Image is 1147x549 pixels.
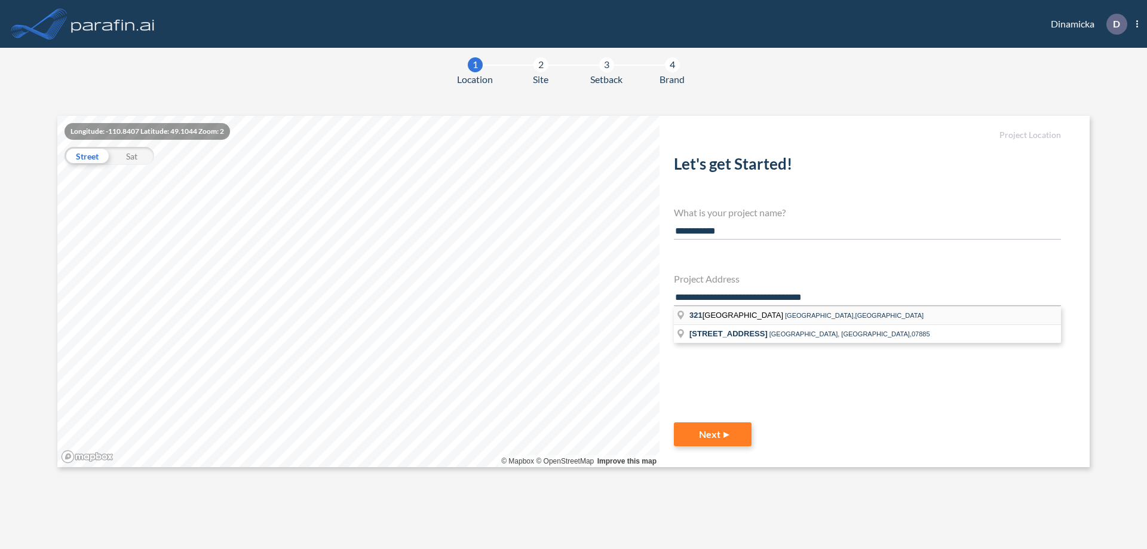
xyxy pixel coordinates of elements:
a: Improve this map [597,457,657,465]
div: 1 [468,57,483,72]
span: Brand [660,72,685,87]
div: 2 [533,57,548,72]
div: Longitude: -110.8407 Latitude: 49.1044 Zoom: 2 [65,123,230,140]
canvas: Map [57,116,660,467]
a: OpenStreetMap [536,457,594,465]
div: 3 [599,57,614,72]
h2: Let's get Started! [674,155,1061,178]
span: [STREET_ADDRESS] [689,329,768,338]
span: [GEOGRAPHIC_DATA],[GEOGRAPHIC_DATA] [785,312,924,319]
div: Street [65,147,109,165]
p: D [1113,19,1120,29]
span: Site [533,72,548,87]
img: logo [69,12,157,36]
div: Sat [109,147,154,165]
h5: Project Location [674,130,1061,140]
span: 321 [689,311,703,320]
span: Setback [590,72,622,87]
a: Mapbox [501,457,534,465]
div: Dinamicka [1033,14,1138,35]
span: [GEOGRAPHIC_DATA], [GEOGRAPHIC_DATA],07885 [769,330,930,338]
button: Next [674,422,752,446]
span: [GEOGRAPHIC_DATA] [689,311,785,320]
h4: Project Address [674,273,1061,284]
a: Mapbox homepage [61,450,114,464]
span: Location [457,72,493,87]
div: 4 [665,57,680,72]
h4: What is your project name? [674,207,1061,218]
